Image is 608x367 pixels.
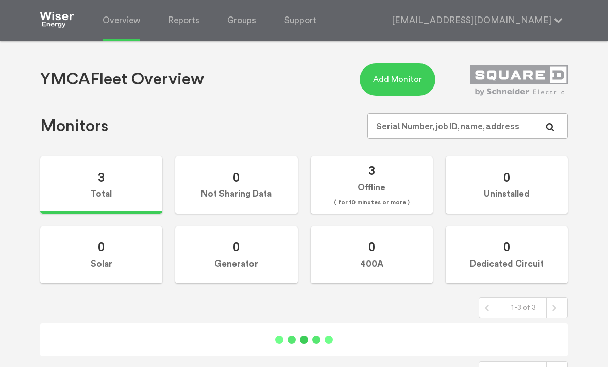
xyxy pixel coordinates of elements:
[446,226,568,284] label: Dedicated Circuit
[98,170,105,185] span: 3
[311,226,433,284] label: 400A
[368,239,375,254] span: 0
[40,156,162,214] label: Total
[233,239,240,254] span: 0
[233,170,240,185] span: 0
[98,239,105,254] span: 0
[40,116,108,137] h1: Monitors
[40,69,204,90] h1: YMCA Fleet Overview
[367,113,568,139] input: Serial Number, job ID, name, address
[175,226,297,284] label: Generator
[503,239,510,254] span: 0
[500,298,547,317] div: 1-3 of 3
[40,226,162,284] label: Solar
[470,65,568,96] img: Header Logo
[360,63,435,96] button: Add Monitor
[446,156,568,214] label: Uninstalled
[175,156,297,214] label: Not Sharing Data
[40,12,74,28] img: Sense Logo
[311,156,433,214] label: Offline
[368,163,375,178] span: 3
[503,170,510,185] span: 0
[334,197,410,209] span: ( for 10 minutes or more )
